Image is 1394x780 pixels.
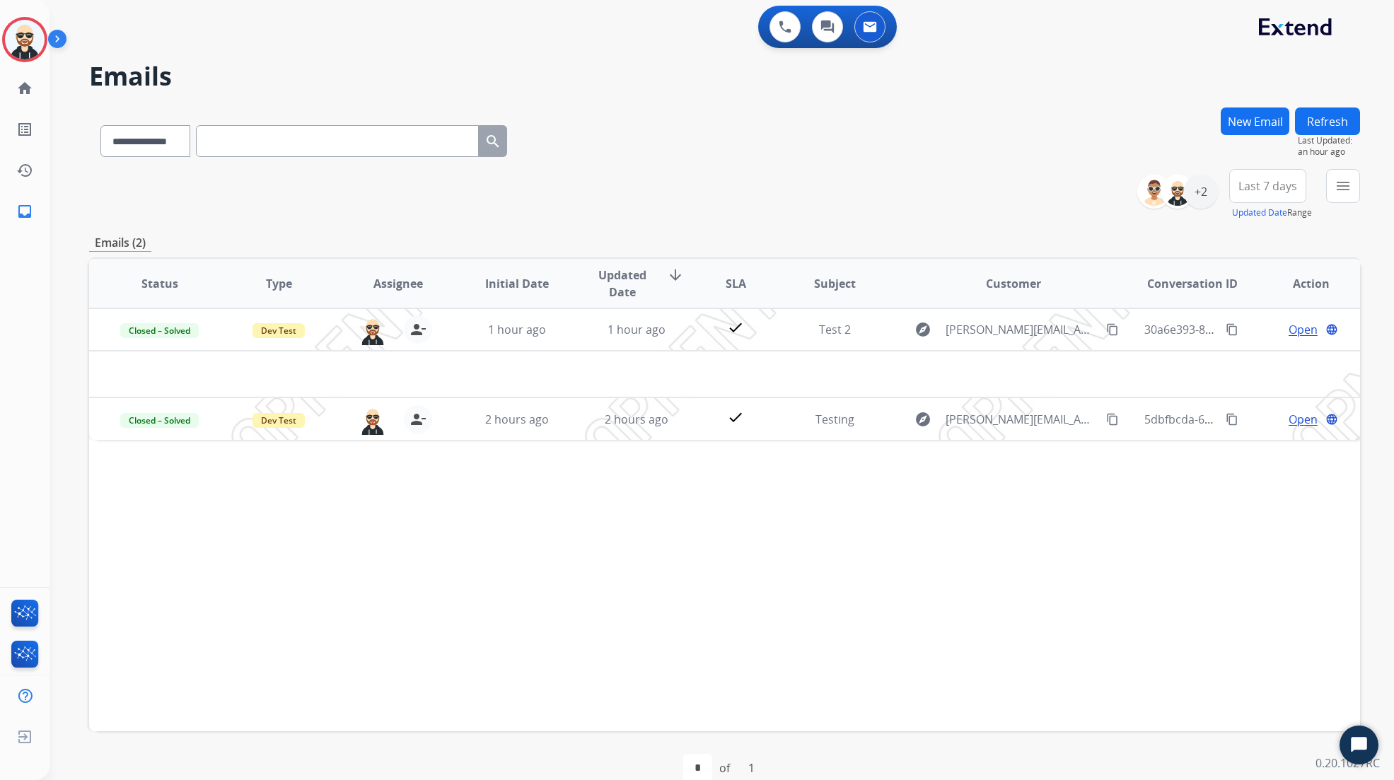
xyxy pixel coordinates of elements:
mat-icon: menu [1335,177,1352,194]
span: 2 hours ago [605,412,668,427]
mat-icon: content_copy [1106,323,1119,336]
span: Assignee [373,275,423,292]
span: 1 hour ago [608,322,666,337]
div: +2 [1184,175,1218,209]
span: Dev Test [252,413,305,428]
span: Closed – Solved [120,413,199,428]
button: Last 7 days [1229,169,1306,203]
mat-icon: check [727,319,744,336]
svg: Open Chat [1349,735,1369,755]
button: Refresh [1295,107,1360,135]
mat-icon: inbox [16,203,33,220]
span: 1 hour ago [488,322,546,337]
mat-icon: language [1325,323,1338,336]
span: an hour ago [1298,146,1360,158]
img: agent-avatar [359,315,387,345]
span: Type [266,275,292,292]
mat-icon: explore [914,321,931,338]
img: avatar [5,20,45,59]
span: [PERSON_NAME][EMAIL_ADDRESS][PERSON_NAME][DOMAIN_NAME] [946,321,1098,338]
p: 0.20.1027RC [1315,755,1380,772]
span: Conversation ID [1147,275,1238,292]
mat-icon: arrow_downward [667,267,684,284]
button: New Email [1221,107,1289,135]
p: Emails (2) [89,234,151,252]
mat-icon: person_remove [410,321,426,338]
img: agent-avatar [359,405,387,435]
h2: Emails [89,62,1360,91]
span: Initial Date [485,275,549,292]
mat-icon: list_alt [16,121,33,138]
span: Testing [815,412,854,427]
span: 30a6e393-879f-4832-a993-9bb69a30782f [1144,322,1358,337]
span: Status [141,275,178,292]
span: 2 hours ago [485,412,549,427]
mat-icon: history [16,162,33,179]
span: Customer [986,275,1041,292]
span: Subject [814,275,856,292]
mat-icon: search [484,133,501,150]
mat-icon: check [727,409,744,426]
span: Open [1289,411,1318,428]
span: Last Updated: [1298,135,1360,146]
span: Test 2 [819,322,851,337]
span: Updated Date [588,267,656,301]
span: Closed – Solved [120,323,199,338]
span: [PERSON_NAME][EMAIL_ADDRESS][PERSON_NAME][DOMAIN_NAME] [946,411,1098,428]
button: Updated Date [1232,207,1287,219]
span: Open [1289,321,1318,338]
mat-icon: person_remove [410,411,426,428]
mat-icon: content_copy [1226,323,1238,336]
span: SLA [726,275,746,292]
mat-icon: language [1325,413,1338,426]
span: Dev Test [252,323,305,338]
div: of [719,759,730,776]
mat-icon: content_copy [1226,413,1238,426]
mat-icon: content_copy [1106,413,1119,426]
span: Last 7 days [1238,183,1297,189]
button: Start Chat [1340,726,1378,764]
mat-icon: home [16,80,33,97]
span: Range [1232,206,1312,219]
span: 5dbfbcda-652e-414e-9713-d03d50bf2103 [1144,412,1361,427]
mat-icon: explore [914,411,931,428]
th: Action [1241,259,1360,308]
